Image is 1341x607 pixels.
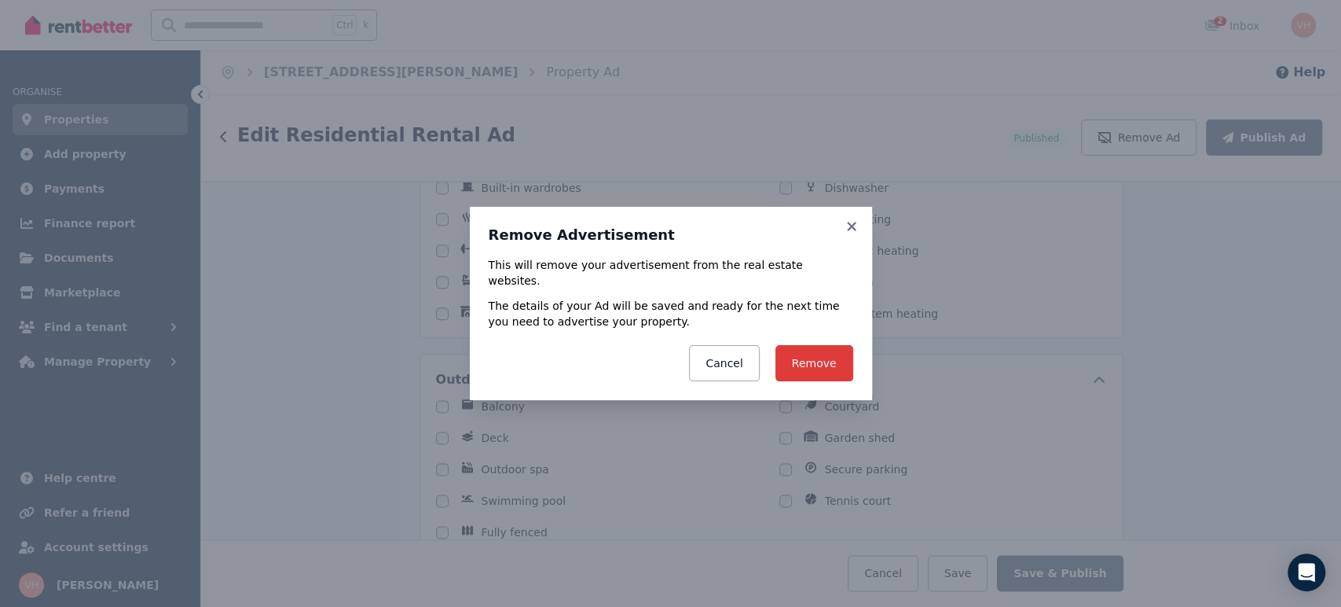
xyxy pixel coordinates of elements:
[489,298,853,329] p: The details of your Ad will be saved and ready for the next time you need to advertise your prope...
[689,345,759,381] button: Cancel
[489,226,853,245] h3: Remove Advertisement
[489,257,853,289] p: This will remove your advertisement from the real estate websites.
[1288,554,1325,591] div: Open Intercom Messenger
[775,345,853,381] button: Remove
